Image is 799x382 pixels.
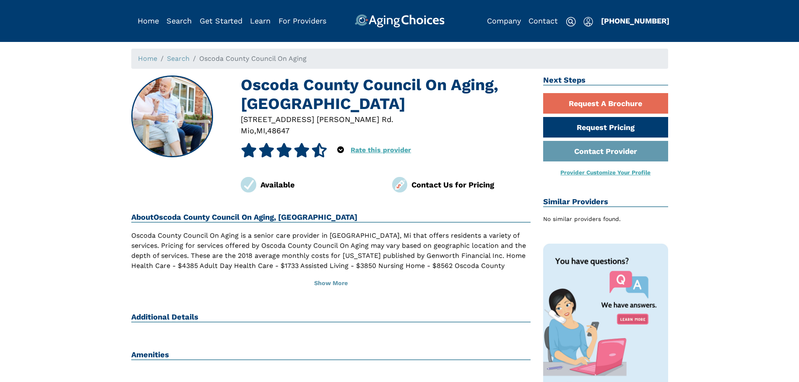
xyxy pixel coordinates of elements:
div: No similar providers found. [543,215,668,223]
span: , [265,126,267,135]
a: Home [138,55,157,62]
img: user-icon.svg [583,17,593,27]
h2: Similar Providers [543,197,668,207]
button: Show More [131,274,531,293]
a: Contact [528,16,558,25]
a: Home [138,16,159,25]
h2: Amenities [131,350,531,360]
a: Company [487,16,521,25]
a: Request A Brochure [543,93,668,114]
div: Popover trigger [337,143,344,157]
div: Popover trigger [583,14,593,28]
div: Available [260,179,380,190]
span: Mio [241,126,254,135]
a: [PHONE_NUMBER] [601,16,669,25]
div: Popover trigger [167,14,192,28]
h2: Next Steps [543,75,668,86]
div: Contact Us for Pricing [411,179,531,190]
a: Provider Customize Your Profile [560,169,651,176]
h1: Oscoda County Council On Aging, [GEOGRAPHIC_DATA] [241,75,531,114]
a: Learn [250,16,271,25]
img: AgingChoices [354,14,444,28]
a: Request Pricing [543,117,668,138]
p: Oscoda County Council On Aging is a senior care provider in [GEOGRAPHIC_DATA], Mi that offers res... [131,231,531,291]
img: search-icon.svg [566,17,576,27]
a: Search [167,16,192,25]
nav: breadcrumb [131,49,668,69]
div: 48647 [267,125,289,136]
a: Get Started [200,16,242,25]
img: Oscoda County Council On Aging, Mio MI [132,76,212,157]
a: Contact Provider [543,141,668,161]
div: [STREET_ADDRESS] [PERSON_NAME] Rd. [241,114,531,125]
span: Oscoda County Council On Aging [199,55,307,62]
a: For Providers [278,16,326,25]
span: , [254,126,256,135]
h2: Additional Details [131,312,531,322]
a: Search [167,55,190,62]
h2: About Oscoda County Council On Aging, [GEOGRAPHIC_DATA] [131,213,531,223]
a: Rate this provider [351,146,411,154]
span: MI [256,126,265,135]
